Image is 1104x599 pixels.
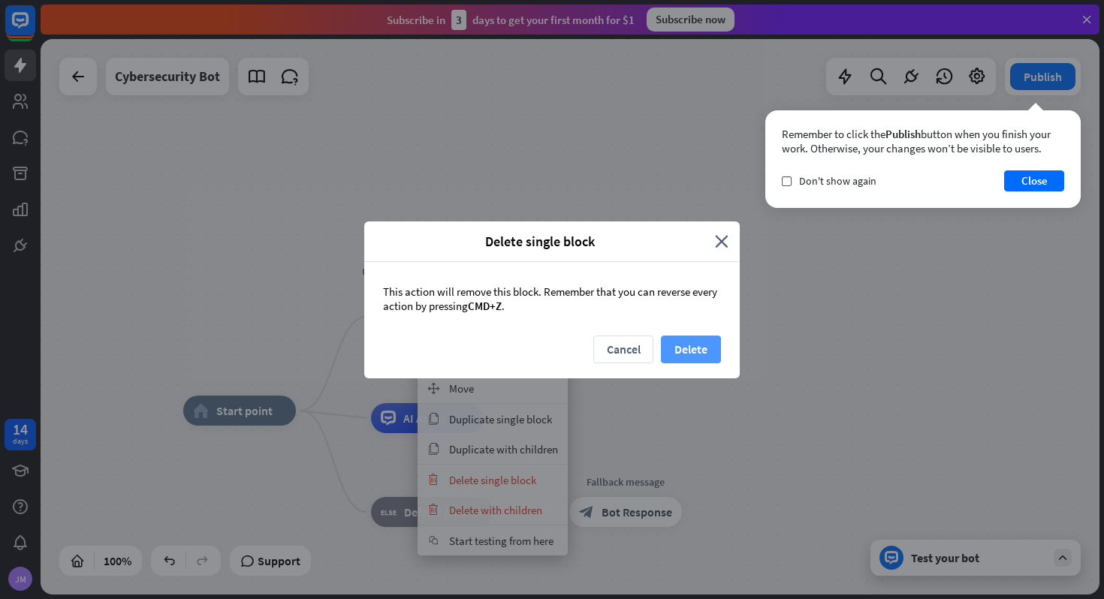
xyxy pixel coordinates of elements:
div: This action will remove this block. Remember that you can reverse every action by pressing . [364,262,740,336]
span: Delete single block [376,233,704,250]
div: Remember to click the button when you finish your work. Otherwise, your changes won’t be visible ... [782,127,1064,155]
i: close [715,233,728,250]
button: Close [1004,170,1064,191]
span: Don't show again [799,174,876,188]
button: Open LiveChat chat widget [12,6,57,51]
button: Delete [661,336,721,363]
button: Cancel [593,336,653,363]
span: Publish [885,127,921,141]
span: CMD+Z [468,299,502,313]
